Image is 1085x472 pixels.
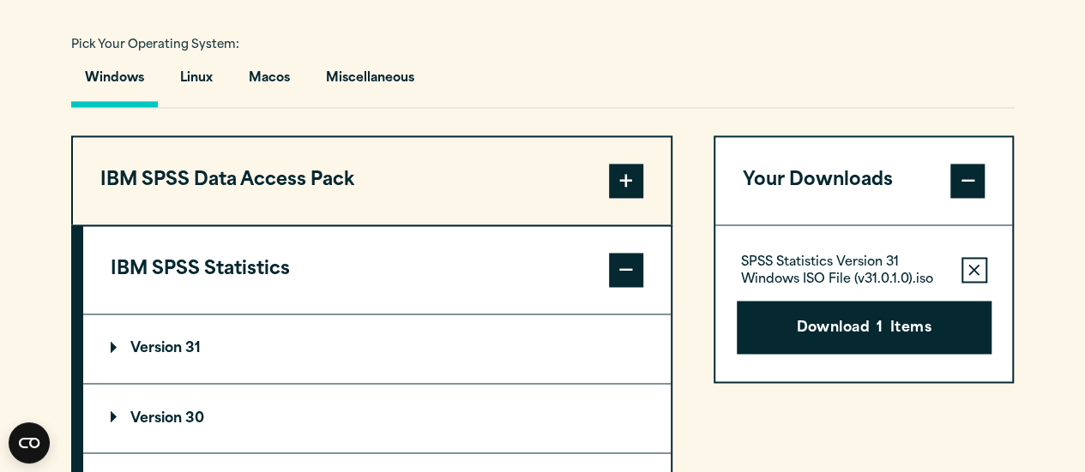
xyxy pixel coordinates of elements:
[83,226,671,314] button: IBM SPSS Statistics
[111,342,201,355] p: Version 31
[111,411,204,425] p: Version 30
[715,224,1013,381] div: Your Downloads
[71,58,158,107] button: Windows
[235,58,304,107] button: Macos
[71,39,239,51] span: Pick Your Operating System:
[166,58,226,107] button: Linux
[83,384,671,452] summary: Version 30
[741,254,948,289] p: SPSS Statistics Version 31 Windows ISO File (v31.0.1.0).iso
[715,137,1013,224] button: Your Downloads
[9,422,50,463] button: Open CMP widget
[73,137,671,224] button: IBM SPSS Data Access Pack
[737,301,992,354] button: Download1Items
[83,314,671,383] summary: Version 31
[312,58,428,107] button: Miscellaneous
[877,318,883,340] span: 1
